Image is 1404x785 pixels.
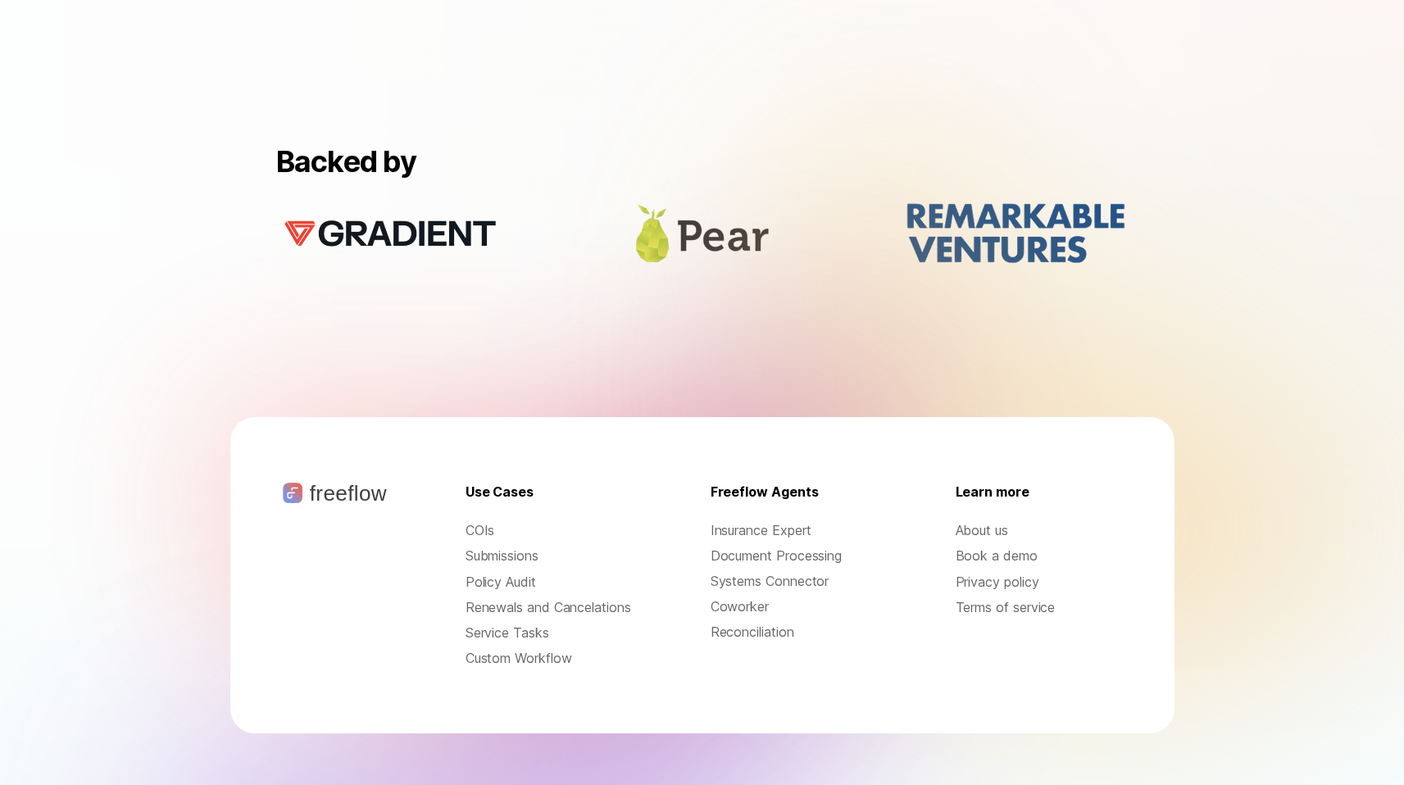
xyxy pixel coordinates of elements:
[711,572,877,591] div: Systems Connector
[956,573,1122,592] a: Privacy policy
[711,597,877,616] div: Coworker
[711,483,819,501] p: Freeflow Agents
[466,573,632,592] a: Policy Audit
[956,598,1122,617] a: Terms of service
[466,547,632,565] a: Submissions
[466,598,632,617] a: Renewals and Cancelations
[956,547,1122,565] a: Book a demo
[711,521,877,540] div: Insurance Expert
[956,483,1029,501] p: Learn more
[310,483,387,504] p: freeflow
[466,624,632,642] a: Service Tasks
[466,521,632,540] a: COIs
[466,649,632,668] a: Custom Workflow
[711,623,877,642] div: Reconciliation
[466,483,534,501] p: Use Cases
[956,521,1122,540] a: About us
[711,547,877,565] div: Document Processing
